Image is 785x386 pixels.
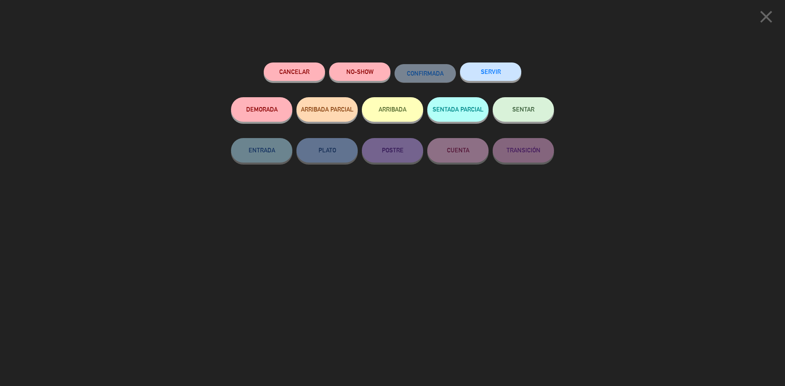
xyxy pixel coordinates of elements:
button: DEMORADA [231,97,292,122]
button: TRANSICIÓN [493,138,554,163]
button: PLATO [296,138,358,163]
button: POSTRE [362,138,423,163]
button: close [754,6,779,30]
button: ENTRADA [231,138,292,163]
button: Cancelar [264,62,325,81]
i: close [756,7,776,27]
button: CUENTA [427,138,489,163]
button: NO-SHOW [329,62,390,81]
button: ARRIBADA [362,97,423,122]
button: SERVIR [460,62,521,81]
button: ARRIBADA PARCIAL [296,97,358,122]
span: CONFIRMADA [407,70,444,77]
span: SENTAR [512,106,534,113]
span: ARRIBADA PARCIAL [301,106,354,113]
button: SENTAR [493,97,554,122]
button: SENTADA PARCIAL [427,97,489,122]
button: CONFIRMADA [395,64,456,83]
